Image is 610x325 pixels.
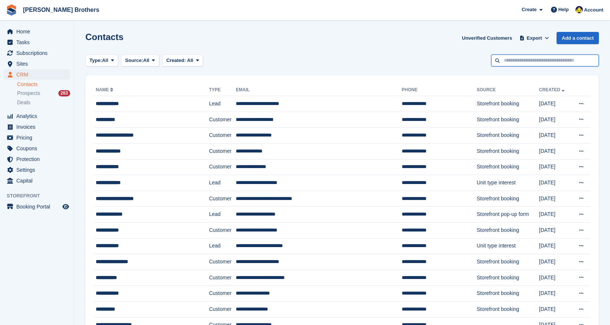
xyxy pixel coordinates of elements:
th: Phone [402,84,477,96]
td: Unit type interest [477,238,539,254]
a: menu [4,122,70,132]
td: [DATE] [539,301,571,317]
span: All [102,57,108,64]
a: Add a contact [557,32,599,44]
td: [DATE] [539,159,571,175]
span: CRM [16,69,61,80]
td: Customer [209,191,236,207]
a: menu [4,111,70,121]
span: Subscriptions [16,48,61,58]
td: [DATE] [539,191,571,207]
a: menu [4,175,70,186]
span: Home [16,26,61,37]
span: Source: [125,57,143,64]
a: menu [4,201,70,212]
td: [DATE] [539,254,571,270]
td: Lead [209,207,236,223]
a: Name [96,87,115,92]
td: Customer [209,143,236,159]
span: Tasks [16,37,61,47]
th: Source [477,84,539,96]
td: [DATE] [539,286,571,302]
span: All [187,58,193,63]
span: Pricing [16,132,61,143]
td: [DATE] [539,128,571,144]
a: Unverified Customers [459,32,515,44]
td: Storefront booking [477,112,539,128]
span: Invoices [16,122,61,132]
span: All [143,57,150,64]
td: Storefront booking [477,270,539,286]
span: Export [527,35,542,42]
td: Storefront booking [477,222,539,238]
span: Deals [17,99,30,106]
td: Lead [209,96,236,112]
td: Storefront booking [477,254,539,270]
a: menu [4,154,70,164]
div: 263 [58,90,70,96]
span: Booking Portal [16,201,61,212]
td: [DATE] [539,112,571,128]
td: Storefront booking [477,128,539,144]
span: Account [584,6,603,14]
td: Customer [209,254,236,270]
td: Storefront booking [477,301,539,317]
h1: Contacts [85,32,124,42]
span: Sites [16,59,61,69]
span: Help [558,6,569,13]
button: Type: All [85,55,118,67]
td: Storefront booking [477,96,539,112]
td: Customer [209,222,236,238]
a: menu [4,48,70,58]
span: Prospects [17,90,40,97]
td: Unit type interest [477,175,539,191]
button: Created: All [162,55,203,67]
button: Source: All [121,55,159,67]
td: Storefront pop-up form [477,207,539,223]
td: Storefront booking [477,159,539,175]
td: Customer [209,270,236,286]
td: [DATE] [539,270,571,286]
a: Preview store [61,202,70,211]
a: menu [4,132,70,143]
td: [DATE] [539,96,571,112]
span: Create [522,6,536,13]
td: Customer [209,159,236,175]
td: [DATE] [539,143,571,159]
a: menu [4,26,70,37]
td: [DATE] [539,207,571,223]
td: Customer [209,128,236,144]
a: menu [4,59,70,69]
span: Capital [16,175,61,186]
a: Prospects 263 [17,89,70,97]
td: [DATE] [539,175,571,191]
td: [DATE] [539,222,571,238]
a: menu [4,143,70,154]
a: Created [539,87,566,92]
a: menu [4,69,70,80]
td: Lead [209,238,236,254]
span: Type: [89,57,102,64]
td: Storefront booking [477,191,539,207]
img: stora-icon-8386f47178a22dfd0bd8f6a31ec36ba5ce8667c1dd55bd0f319d3a0aa187defe.svg [6,4,17,16]
button: Export [518,32,551,44]
span: Analytics [16,111,61,121]
td: Customer [209,112,236,128]
td: Lead [209,175,236,191]
span: Settings [16,165,61,175]
img: Cameron [575,6,583,13]
a: menu [4,165,70,175]
td: Customer [209,286,236,302]
td: Customer [209,301,236,317]
span: Created: [166,58,186,63]
span: Storefront [7,192,74,200]
span: Protection [16,154,61,164]
a: menu [4,37,70,47]
th: Type [209,84,236,96]
td: Storefront booking [477,143,539,159]
a: Deals [17,99,70,106]
span: Coupons [16,143,61,154]
td: [DATE] [539,238,571,254]
th: Email [236,84,401,96]
td: Storefront booking [477,286,539,302]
